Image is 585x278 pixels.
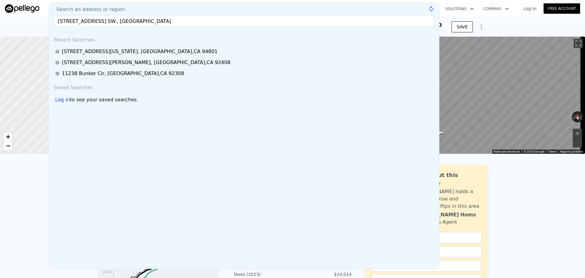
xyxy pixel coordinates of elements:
[55,48,435,55] a: [STREET_ADDRESS][US_STATE], [GEOGRAPHIC_DATA],CA 94801
[3,141,12,150] a: Zoom out
[572,111,575,122] button: Rotate counterclockwise
[479,3,514,14] button: Company
[62,48,218,55] div: [STREET_ADDRESS][US_STATE] , [GEOGRAPHIC_DATA] , CA 94801
[6,133,10,140] span: +
[580,111,583,122] button: Rotate clockwise
[452,21,473,32] button: SAVE
[292,271,352,277] div: $10,014
[413,211,476,218] div: [PERSON_NAME] Homs
[55,59,435,66] a: [STREET_ADDRESS][PERSON_NAME], [GEOGRAPHIC_DATA],CA 92408
[524,150,544,153] span: © 2025 Google
[573,138,582,147] button: Zoom out
[516,5,544,12] a: Log In
[51,31,437,46] div: Recent Searches
[54,16,434,27] input: Enter an address, city, region, neighborhood or zip code
[62,59,230,66] div: [STREET_ADDRESS][PERSON_NAME] , [GEOGRAPHIC_DATA] , CA 92408
[475,21,487,33] button: Show Options
[62,70,184,77] div: 11238 Bunker Cir , [GEOGRAPHIC_DATA] , CA 92308
[441,3,479,14] button: Solutions
[413,188,481,210] div: [PERSON_NAME] holds a broker license and personally flips in this area
[574,39,583,48] button: Toggle fullscreen view
[55,70,435,77] a: 11238 Bunker Cir, [GEOGRAPHIC_DATA],CA 92308
[494,150,520,154] button: Keyboard shortcuts
[544,3,580,14] a: Free Account
[51,6,125,13] span: Search an address or region
[413,171,481,188] div: Ask about this property
[548,150,557,153] a: Terms (opens in new tab)
[573,129,582,138] button: Zoom in
[55,96,70,103] div: Log in
[70,96,138,103] span: to see your saved searches.
[51,79,437,94] div: Saved Searches
[5,4,39,13] img: Pellego
[6,142,10,150] span: −
[103,270,112,274] tspan: $309
[3,132,12,141] a: Zoom in
[573,111,581,123] button: Reset the view
[233,271,292,277] div: Taxes (2023)
[560,150,583,153] a: Report a problem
